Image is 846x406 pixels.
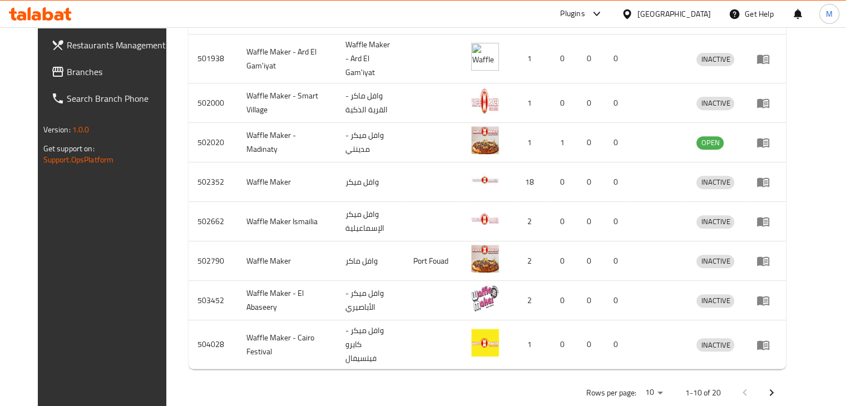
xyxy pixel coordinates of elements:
[578,202,605,241] td: 0
[337,123,404,162] td: وافل ميكر - مدينتي
[696,215,734,229] div: INACTIVE
[696,215,734,228] span: INACTIVE
[756,294,777,307] div: Menu
[238,202,337,241] td: Waffle Maker Ismailia
[512,123,551,162] td: 1
[471,166,499,194] img: Waffle Maker
[238,123,337,162] td: Waffle Maker - Madinaty
[189,34,238,83] td: 501938
[471,87,499,115] img: Waffle Maker - Smart Village
[238,281,337,320] td: Waffle Maker - El Abaseery
[238,162,337,202] td: Waffle Maker
[696,53,734,66] span: INACTIVE
[696,176,734,189] span: INACTIVE
[696,294,734,307] span: INACTIVE
[72,122,90,137] span: 1.0.0
[640,384,667,401] div: Rows per page:
[756,52,777,66] div: Menu
[471,284,499,312] img: Waffle Maker - El Abaseery
[238,83,337,123] td: Waffle Maker - Smart Village
[512,34,551,83] td: 1
[337,34,404,83] td: Waffle Maker - Ard El Gam'iyat
[238,241,337,281] td: Waffle Maker
[551,241,578,281] td: 0
[605,281,631,320] td: 0
[605,202,631,241] td: 0
[471,126,499,154] img: Waffle Maker - Madinaty
[551,202,578,241] td: 0
[605,162,631,202] td: 0
[43,152,114,167] a: Support.OpsPlatform
[578,241,605,281] td: 0
[826,8,833,20] span: M
[67,65,170,78] span: Branches
[43,141,95,156] span: Get support on:
[758,379,785,406] button: Next page
[337,202,404,241] td: وافل ميكر الإسماعيلية
[578,123,605,162] td: 0
[696,136,724,150] div: OPEN
[637,8,711,20] div: [GEOGRAPHIC_DATA]
[551,162,578,202] td: 0
[551,123,578,162] td: 1
[756,96,777,110] div: Menu
[696,136,724,149] span: OPEN
[696,294,734,308] div: INACTIVE
[551,34,578,83] td: 0
[512,281,551,320] td: 2
[471,245,499,273] img: Waffle Maker
[756,215,777,228] div: Menu
[756,175,777,189] div: Menu
[42,85,179,112] a: Search Branch Phone
[605,241,631,281] td: 0
[605,83,631,123] td: 0
[551,83,578,123] td: 0
[560,7,585,21] div: Plugins
[512,202,551,241] td: 2
[67,38,170,52] span: Restaurants Management
[471,205,499,233] img: Waffle Maker Ismailia
[337,281,404,320] td: وافل ميكر - الأباصيري
[756,254,777,268] div: Menu
[685,386,720,400] p: 1-10 of 20
[696,255,734,268] div: INACTIVE
[238,34,337,83] td: Waffle Maker - Ard El Gam'iyat
[578,34,605,83] td: 0
[696,338,734,351] div: INACTIVE
[42,58,179,85] a: Branches
[551,281,578,320] td: 0
[189,241,238,281] td: 502790
[189,162,238,202] td: 502352
[337,83,404,123] td: وافل ماكر - القرية الذكية
[42,32,179,58] a: Restaurants Management
[189,202,238,241] td: 502662
[756,136,777,149] div: Menu
[471,329,499,357] img: Waffle Maker - Cairo Festival
[578,162,605,202] td: 0
[189,281,238,320] td: 503452
[512,320,551,369] td: 1
[605,320,631,369] td: 0
[404,241,462,281] td: Port Fouad
[337,241,404,281] td: وافل ماكر
[43,122,71,137] span: Version:
[512,83,551,123] td: 1
[578,320,605,369] td: 0
[337,162,404,202] td: وافل ميكر
[696,339,734,351] span: INACTIVE
[696,255,734,268] span: INACTIVE
[578,83,605,123] td: 0
[512,241,551,281] td: 2
[586,386,636,400] p: Rows per page:
[605,123,631,162] td: 0
[238,320,337,369] td: Waffle Maker - Cairo Festival
[696,97,734,110] span: INACTIVE
[756,338,777,351] div: Menu
[551,320,578,369] td: 0
[605,34,631,83] td: 0
[67,92,170,105] span: Search Branch Phone
[189,83,238,123] td: 502000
